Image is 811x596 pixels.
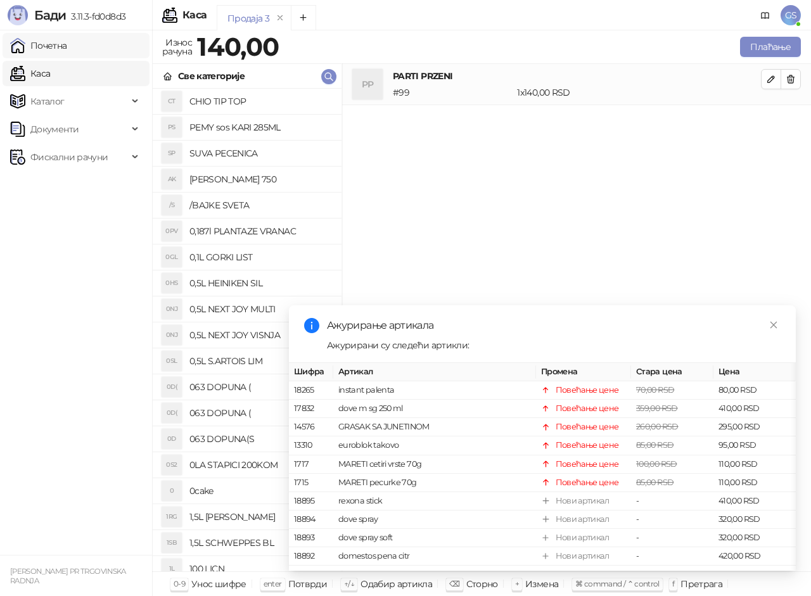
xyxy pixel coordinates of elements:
span: GS [781,5,801,25]
h4: 1,5L SCHWEPPES BL [189,533,331,553]
h4: 0,5L NEXT JOY MULTI [189,299,331,319]
td: euroblok takovo [333,436,536,455]
h4: 0,5L NEXT JOY VISNJA [189,325,331,345]
td: dove spray [333,510,536,529]
div: /S [162,195,182,215]
span: close [769,320,778,329]
div: Повећање цене [556,421,619,433]
span: Документи [30,117,79,142]
div: Износ рачуна [160,34,195,60]
div: 1SB [162,533,182,553]
strong: 140,00 [197,31,279,62]
span: ⌘ command / ⌃ control [575,579,660,588]
td: 80,00 RSD [713,381,796,400]
div: Нови артикал [556,531,609,544]
span: Фискални рачуни [30,144,108,170]
td: rexona stick [333,492,536,510]
a: Close [767,318,781,332]
h4: [PERSON_NAME] 750 [189,169,331,189]
div: grid [153,89,342,571]
td: dove m sg 250 ml [333,400,536,418]
div: Нови артикал [556,495,609,507]
div: 0 [162,481,182,501]
div: Све категорије [178,69,245,83]
td: 14576 [289,418,333,436]
h4: CHIO TIP TOP [189,91,331,111]
td: 110,00 RSD [713,474,796,492]
td: 1717 [289,455,333,473]
td: 320,00 RSD [713,529,796,547]
button: Плаћање [740,37,801,57]
div: PS [162,117,182,137]
span: enter [264,579,282,588]
td: 13310 [289,436,333,455]
div: Повећање цене [556,439,619,452]
h4: 0,187l PLANTAZE VRANAC [189,221,331,241]
span: 260,00 RSD [636,422,679,431]
div: 0NJ [162,325,182,345]
div: PP [352,69,383,99]
div: Потврди [288,576,328,592]
td: 18891 [289,566,333,584]
td: 410,00 RSD [713,492,796,510]
th: Промена [536,363,631,381]
span: 70,00 RSD [636,385,674,395]
td: - [631,492,713,510]
h4: 0cake [189,481,331,501]
h4: 063 DOPUNA ( [189,377,331,397]
td: - [631,566,713,584]
div: 0S2 [162,455,182,475]
span: ⌫ [449,579,459,588]
span: 0-9 [174,579,185,588]
span: 100,00 RSD [636,459,677,468]
div: 1L [162,559,182,579]
th: Шифра [289,363,333,381]
h4: PEMY sos KARI 285ML [189,117,331,137]
div: 0SL [162,351,182,371]
h4: /BAJKE SVETA [189,195,331,215]
span: 359,00 RSD [636,403,678,413]
div: Ажурирани су следећи артикли: [327,338,781,352]
span: info-circle [304,318,319,333]
div: Сторно [466,576,498,592]
small: [PERSON_NAME] PR TRGOVINSKA RADNJA [10,567,126,585]
th: Артикал [333,363,536,381]
td: domestos pena citr [333,547,536,566]
a: Каса [10,61,50,86]
h4: 0,1L GORKI LIST [189,247,331,267]
td: 17832 [289,400,333,418]
td: 320,00 RSD [713,510,796,529]
h4: 063 DOPUNA(S [189,429,331,449]
h4: 0,5L S.ARTOIS LIM [189,351,331,371]
h4: SUVA PECENICA [189,143,331,163]
div: AK [162,169,182,189]
div: Повећање цене [556,457,619,470]
h4: 0LA STAPICI 200KOM [189,455,331,475]
div: 0D( [162,377,182,397]
div: 0GL [162,247,182,267]
div: 1 x 140,00 RSD [514,86,763,99]
td: 18893 [289,529,333,547]
td: dove spray soft [333,529,536,547]
td: - [631,510,713,529]
div: 0D( [162,403,182,423]
div: Каса [182,10,207,20]
div: 0D [162,429,182,449]
div: Продаја 3 [227,11,269,25]
span: 3.11.3-fd0d8d3 [66,11,125,22]
div: Повећање цене [556,402,619,415]
td: 18895 [289,492,333,510]
td: cif krem sprey [333,566,536,584]
td: GRASAK SA JUNETINOM [333,418,536,436]
td: 350,00 RSD [713,566,796,584]
h4: 1,5L [PERSON_NAME] [189,507,331,527]
a: Почетна [10,33,67,58]
h4: PARTI PRZENI [393,69,761,83]
div: Измена [525,576,558,592]
div: Одабир артикла [361,576,432,592]
div: 0NJ [162,299,182,319]
td: 420,00 RSD [713,547,796,566]
span: Каталог [30,89,65,114]
div: 1RG [162,507,182,527]
span: Бади [34,8,66,23]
